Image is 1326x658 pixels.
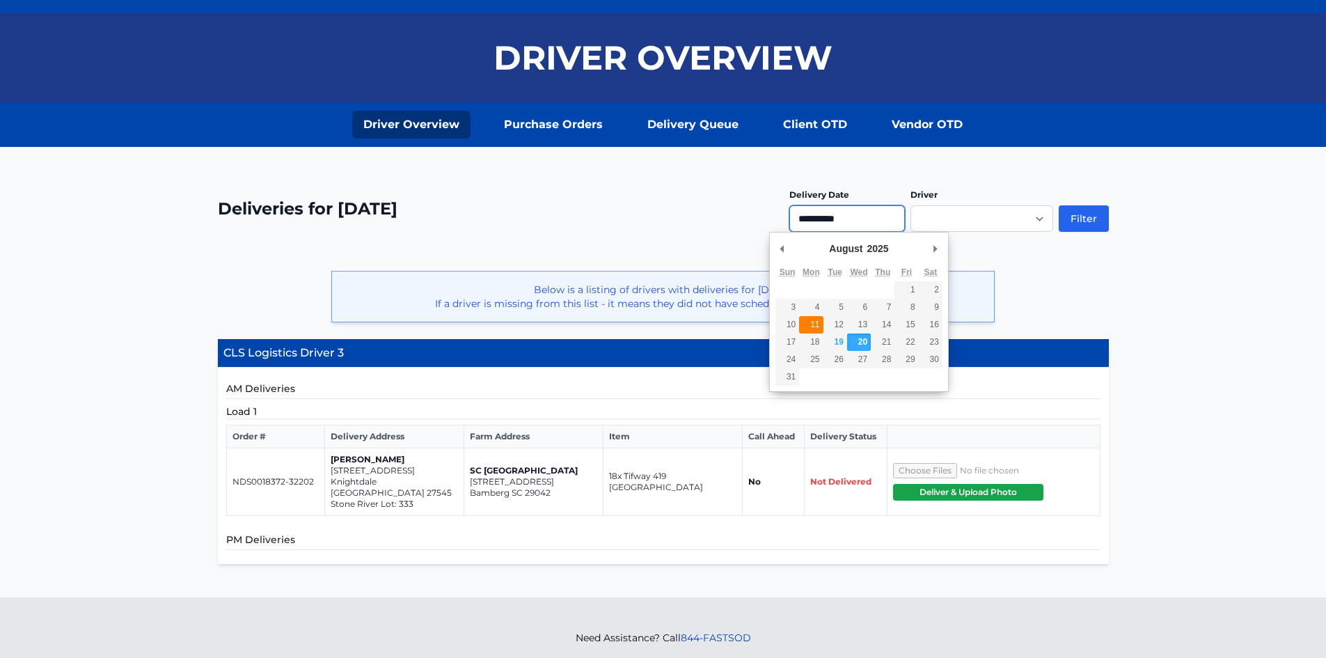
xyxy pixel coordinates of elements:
h2: Deliveries for [DATE] [218,198,397,220]
h5: AM Deliveries [226,382,1100,399]
div: August [827,238,865,259]
p: Bamberg SC 29042 [470,487,597,499]
th: Call Ahead [743,425,805,448]
button: 9 [919,299,942,316]
button: 3 [775,299,799,316]
button: 12 [823,316,847,334]
button: 27 [847,351,871,368]
button: 25 [799,351,823,368]
button: 11 [799,316,823,334]
label: Delivery Date [789,189,849,200]
button: 31 [775,368,799,386]
td: 18x Tifway 419 [GEOGRAPHIC_DATA] [603,448,743,516]
button: 1 [894,281,918,299]
label: Driver [910,189,938,200]
th: Order # [226,425,325,448]
button: 29 [894,351,918,368]
abbr: Friday [901,267,912,277]
button: 14 [871,316,894,334]
h4: CLS Logistics Driver 3 [218,339,1109,368]
button: 22 [894,334,918,351]
th: Item [603,425,743,448]
button: 28 [871,351,894,368]
button: 4 [799,299,823,316]
h5: Load 1 [226,405,1100,419]
a: 844-FASTSOD [681,632,751,644]
button: 16 [919,316,942,334]
button: 2 [919,281,942,299]
button: Deliver & Upload Photo [893,484,1044,501]
a: Delivery Queue [636,111,750,139]
button: Previous Month [775,238,789,259]
button: 7 [871,299,894,316]
p: Below is a listing of drivers with deliveries for [DATE]. If a driver is missing from this list -... [343,283,983,311]
a: Driver Overview [352,111,471,139]
th: Delivery Address [325,425,464,448]
p: Knightdale [GEOGRAPHIC_DATA] 27545 [331,476,458,499]
a: Vendor OTD [881,111,974,139]
button: 19 [823,334,847,351]
th: Farm Address [464,425,603,448]
strong: No [748,476,761,487]
abbr: Thursday [875,267,890,277]
p: [PERSON_NAME] [331,454,458,465]
button: 18 [799,334,823,351]
a: Client OTD [772,111,858,139]
button: 17 [775,334,799,351]
h1: Driver Overview [494,41,832,75]
abbr: Wednesday [850,267,867,277]
a: Purchase Orders [493,111,614,139]
p: [STREET_ADDRESS] [470,476,597,487]
button: 15 [894,316,918,334]
th: Delivery Status [805,425,887,448]
abbr: Monday [803,267,820,277]
button: 23 [919,334,942,351]
button: 5 [823,299,847,316]
input: Use the arrow keys to pick a date [789,205,905,232]
button: 30 [919,351,942,368]
button: 21 [871,334,894,351]
button: 24 [775,351,799,368]
button: 6 [847,299,871,316]
p: Need Assistance? Call [576,631,751,645]
p: SC [GEOGRAPHIC_DATA] [470,465,597,476]
button: Filter [1059,205,1109,232]
p: [STREET_ADDRESS] [331,465,458,476]
button: 10 [775,316,799,334]
div: 2025 [865,238,891,259]
p: Stone River Lot: 333 [331,499,458,510]
abbr: Tuesday [828,267,842,277]
button: 13 [847,316,871,334]
button: Next Month [929,238,942,259]
p: NDS0018372-32202 [232,476,319,487]
h5: PM Deliveries [226,533,1100,550]
button: 20 [847,334,871,351]
abbr: Sunday [780,267,796,277]
button: 8 [894,299,918,316]
button: 26 [823,351,847,368]
abbr: Saturday [924,267,937,277]
span: Not Delivered [810,476,871,487]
